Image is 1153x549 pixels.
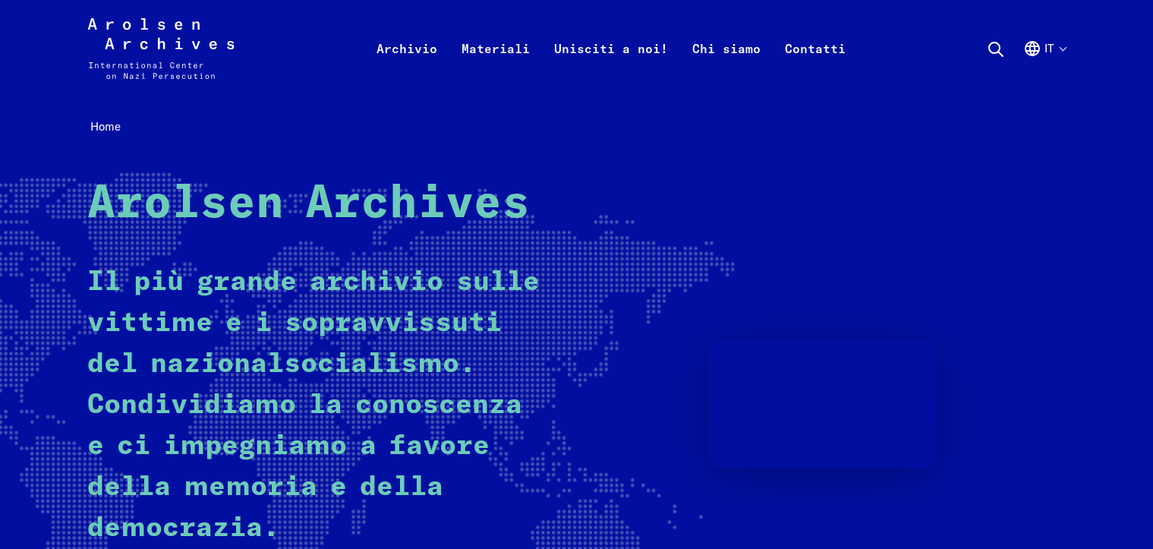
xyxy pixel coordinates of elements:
a: Archivio [364,36,449,97]
strong: Arolsen Archives [87,181,530,227]
nav: Breadcrumb [87,115,1065,139]
a: Unisciti a noi! [542,36,680,97]
a: Materiali [449,36,542,97]
button: Italiano, selezione lingua [1023,39,1066,94]
a: Chi siamo [680,36,773,97]
span: Home [90,119,121,134]
p: Il più grande archivio sulle vittime e i sopravvissuti del nazionalsocialismo. Condividiamo la co... [87,262,550,549]
nav: Primaria [364,18,858,79]
a: Contatti [773,36,858,97]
